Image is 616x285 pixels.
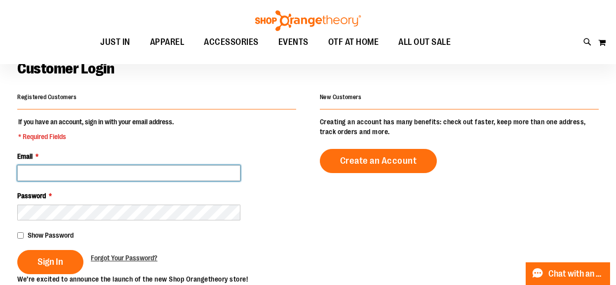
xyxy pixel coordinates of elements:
[320,117,599,137] p: Creating an account has many benefits: check out faster, keep more than one address, track orders...
[28,231,74,239] span: Show Password
[17,274,308,284] p: We’re excited to announce the launch of the new Shop Orangetheory store!
[91,253,157,263] a: Forgot Your Password?
[17,192,46,200] span: Password
[17,60,114,77] span: Customer Login
[17,250,83,274] button: Sign In
[398,31,451,53] span: ALL OUT SALE
[150,31,185,53] span: APPAREL
[91,254,157,262] span: Forgot Your Password?
[254,10,362,31] img: Shop Orangetheory
[38,256,63,267] span: Sign In
[278,31,308,53] span: EVENTS
[328,31,379,53] span: OTF AT HOME
[548,269,604,279] span: Chat with an Expert
[204,31,259,53] span: ACCESSORIES
[526,262,611,285] button: Chat with an Expert
[320,94,362,101] strong: New Customers
[17,94,77,101] strong: Registered Customers
[100,31,130,53] span: JUST IN
[340,155,417,166] span: Create an Account
[18,132,174,142] span: * Required Fields
[17,117,175,142] legend: If you have an account, sign in with your email address.
[320,149,437,173] a: Create an Account
[17,152,33,160] span: Email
